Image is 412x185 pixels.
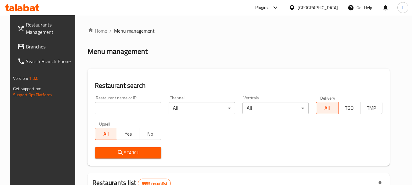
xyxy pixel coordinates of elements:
[169,102,235,114] div: All
[316,102,338,114] button: All
[88,27,390,34] nav: breadcrumb
[319,104,336,112] span: All
[114,27,155,34] span: Menu management
[26,21,74,36] span: Restaurants Management
[142,130,159,138] span: No
[98,130,115,138] span: All
[26,43,74,50] span: Branches
[26,58,74,65] span: Search Branch Phone
[88,47,148,56] h2: Menu management
[29,74,38,82] span: 1.0.0
[13,85,41,93] span: Get support on:
[120,130,137,138] span: Yes
[13,39,79,54] a: Branches
[242,102,309,114] div: All
[360,102,382,114] button: TMP
[95,81,382,90] h2: Restaurant search
[13,54,79,69] a: Search Branch Phone
[255,4,269,11] div: Plugins
[99,122,110,126] label: Upsell
[363,104,380,112] span: TMP
[13,91,52,99] a: Support.OpsPlatform
[88,27,107,34] a: Home
[95,147,161,158] button: Search
[13,17,79,39] a: Restaurants Management
[95,102,161,114] input: Search for restaurant name or ID..
[95,128,117,140] button: All
[13,74,28,82] span: Version:
[117,128,139,140] button: Yes
[338,102,360,114] button: TGO
[402,4,403,11] span: l
[139,128,161,140] button: No
[109,27,112,34] li: /
[320,96,335,100] label: Delivery
[341,104,358,112] span: TGO
[298,4,338,11] div: [GEOGRAPHIC_DATA]
[100,149,156,157] span: Search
